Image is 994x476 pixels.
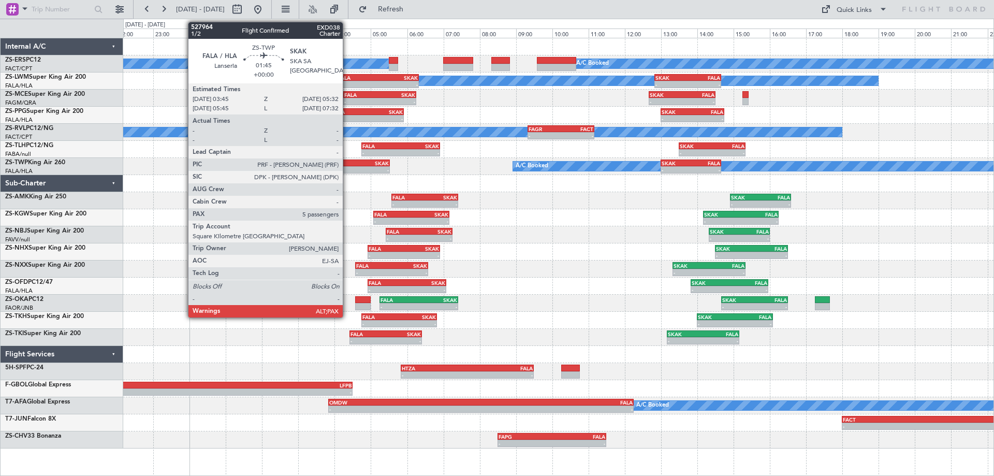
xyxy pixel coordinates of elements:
[344,92,379,98] div: FALA
[5,279,53,285] a: ZS-OFDPC12/47
[5,330,24,337] span: ZS-TKI
[499,434,552,440] div: FAPG
[369,280,407,286] div: FALA
[731,201,761,207] div: -
[722,297,754,303] div: SKAK
[5,142,53,149] a: ZS-TLHPC12/NG
[5,82,33,90] a: FALA/HLA
[735,321,771,327] div: -
[5,91,28,97] span: ZS-MCE
[226,28,262,38] div: 01:00
[407,280,445,286] div: SKAK
[419,235,451,241] div: -
[761,194,790,200] div: FALA
[144,389,352,395] div: -
[369,252,404,258] div: -
[5,399,70,405] a: T7-AFAGlobal Express
[362,143,401,149] div: FALA
[712,150,744,156] div: -
[751,252,786,258] div: -
[5,382,71,388] a: F-GBOLGlobal Express
[5,211,86,217] a: ZS-KGWSuper King Air 200
[425,194,457,200] div: SKAK
[5,279,28,285] span: ZS-OFD
[329,406,481,412] div: -
[516,28,552,38] div: 09:00
[879,28,915,38] div: 19:00
[369,286,407,293] div: -
[362,321,399,327] div: -
[729,286,767,293] div: -
[655,75,688,81] div: SKAK
[739,228,769,235] div: FALA
[709,263,744,269] div: FALA
[552,434,605,440] div: FALA
[816,1,893,18] button: Quick Links
[5,194,66,200] a: ZS-AMKKing Air 250
[362,314,399,320] div: FALA
[392,269,427,276] div: -
[419,297,457,303] div: SKAK
[467,372,533,378] div: -
[691,167,721,173] div: -
[368,116,403,122] div: -
[332,116,368,122] div: -
[425,201,457,207] div: -
[350,338,386,344] div: -
[5,211,30,217] span: ZS-KGW
[401,150,439,156] div: -
[379,98,415,105] div: -
[5,262,28,268] span: ZS-NXX
[412,211,448,218] div: SKAK
[358,167,389,173] div: -
[332,109,368,115] div: FALA
[5,433,27,439] span: ZS-CHV
[362,150,401,156] div: -
[754,297,786,303] div: FALA
[837,5,872,16] div: Quick Links
[481,399,633,406] div: FALA
[691,160,721,166] div: FALA
[662,109,693,115] div: SKAK
[5,194,29,200] span: ZS-AMK
[662,116,693,122] div: -
[386,338,421,344] div: -
[761,201,790,207] div: -
[386,331,421,337] div: SKAK
[576,56,609,71] div: A/C Booked
[697,28,734,38] div: 14:00
[334,28,371,38] div: 04:00
[529,133,561,139] div: -
[650,98,682,105] div: -
[402,365,467,371] div: HTZA
[5,74,86,80] a: ZS-LWMSuper King Air 200
[381,297,419,303] div: FALA
[191,21,231,30] div: [DATE] - [DATE]
[561,126,593,132] div: FACT
[5,416,27,422] span: T7-JUN
[674,269,709,276] div: -
[680,150,712,156] div: -
[5,108,83,114] a: ZS-PPGSuper King Air 200
[661,28,697,38] div: 13:00
[5,433,61,439] a: ZS-CHV33 Bonanza
[176,5,225,14] span: [DATE] - [DATE]
[189,28,226,38] div: 00:00
[153,28,189,38] div: 23:00
[703,338,738,344] div: -
[710,235,739,241] div: -
[704,211,741,218] div: SKAK
[5,245,28,251] span: ZS-NHX
[329,399,481,406] div: OMDW
[350,331,386,337] div: FALA
[5,399,27,405] span: T7-AFA
[516,158,548,174] div: A/C Booked
[399,314,436,320] div: SKAK
[5,382,28,388] span: F-GBOL
[842,28,879,38] div: 18:00
[5,125,26,132] span: ZS-RVL
[688,81,720,88] div: -
[404,252,439,258] div: -
[326,160,358,166] div: FALA
[716,246,751,252] div: SKAK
